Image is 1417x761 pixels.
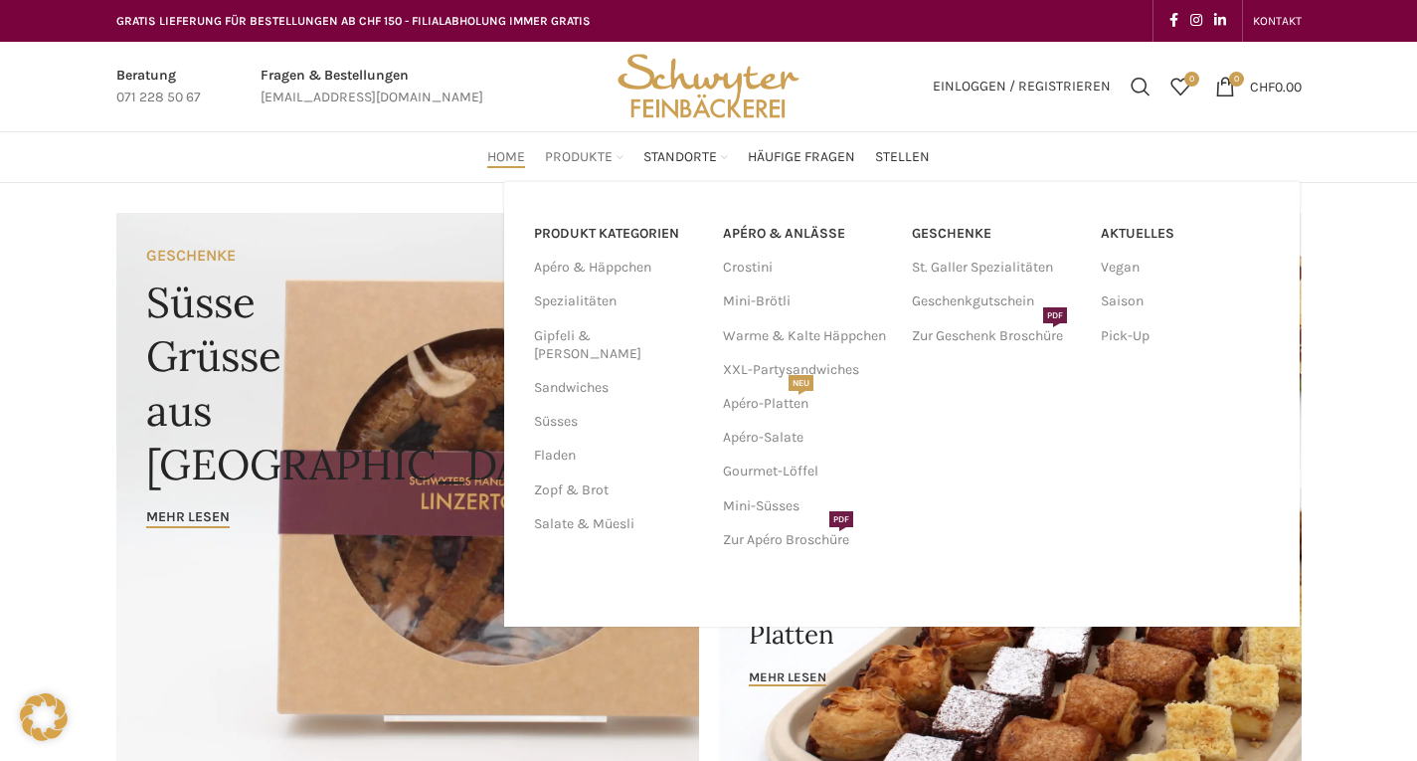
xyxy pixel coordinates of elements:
span: Häufige Fragen [748,148,855,167]
a: Geschenkgutschein [912,285,1081,318]
a: Infobox link [261,65,483,109]
span: KONTAKT [1253,14,1302,28]
span: Produkte [545,148,613,167]
span: PDF [1043,307,1067,323]
a: Saison [1101,285,1270,318]
a: Apéro-Salate [723,421,892,455]
span: GRATIS LIEFERUNG FÜR BESTELLUNGEN AB CHF 150 - FILIALABHOLUNG IMMER GRATIS [116,14,591,28]
span: Einloggen / Registrieren [933,80,1111,94]
span: Standorte [643,148,717,167]
a: Süsses [534,405,699,439]
a: Gipfeli & [PERSON_NAME] [534,319,699,371]
a: Apéro-PlattenNEU [723,387,892,421]
a: Zur Geschenk BroschürePDF [912,319,1081,353]
a: Facebook social link [1163,7,1184,35]
a: Site logo [611,77,805,94]
a: St. Galler Spezialitäten [912,251,1081,285]
a: Fladen [534,439,699,473]
bdi: 0.00 [1250,78,1302,95]
a: Infobox link [116,65,201,109]
a: Vegan [1101,251,1270,285]
a: Standorte [643,137,728,177]
a: Apéro & Häppchen [534,251,699,285]
a: Salate & Müesli [534,507,699,541]
span: PDF [829,511,853,527]
a: Zur Apéro BroschürePDF [723,523,892,557]
a: Spezialitäten [534,285,699,318]
a: Suchen [1121,67,1160,106]
a: 0 [1160,67,1200,106]
a: Aktuelles [1101,217,1270,251]
span: NEU [789,375,813,391]
a: XXL-Partysandwiches [723,353,892,387]
a: Geschenke [912,217,1081,251]
div: Meine Wunschliste [1160,67,1200,106]
span: 0 [1184,72,1199,87]
a: Sandwiches [534,371,699,405]
a: Zopf & Brot [534,474,699,507]
a: APÉRO & ANLÄSSE [723,217,892,251]
img: Bäckerei Schwyter [611,42,805,131]
span: 0 [1229,72,1244,87]
a: Crostini [723,251,892,285]
a: Mini-Brötli [723,285,892,318]
span: CHF [1250,78,1275,95]
a: Warme & Kalte Häppchen [723,319,892,353]
a: PRODUKT KATEGORIEN [534,217,699,251]
a: Pick-Up [1101,319,1270,353]
div: Main navigation [106,137,1312,177]
a: Produkte [545,137,623,177]
a: Instagram social link [1184,7,1208,35]
a: Mini-Süsses [723,489,892,523]
a: Gourmet-Löffel [723,455,892,488]
a: Home [487,137,525,177]
a: Häufige Fragen [748,137,855,177]
a: KONTAKT [1253,1,1302,41]
span: Home [487,148,525,167]
a: 0 CHF0.00 [1205,67,1312,106]
a: Linkedin social link [1208,7,1232,35]
a: Einloggen / Registrieren [923,67,1121,106]
a: Stellen [875,137,930,177]
span: Stellen [875,148,930,167]
div: Secondary navigation [1243,1,1312,41]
